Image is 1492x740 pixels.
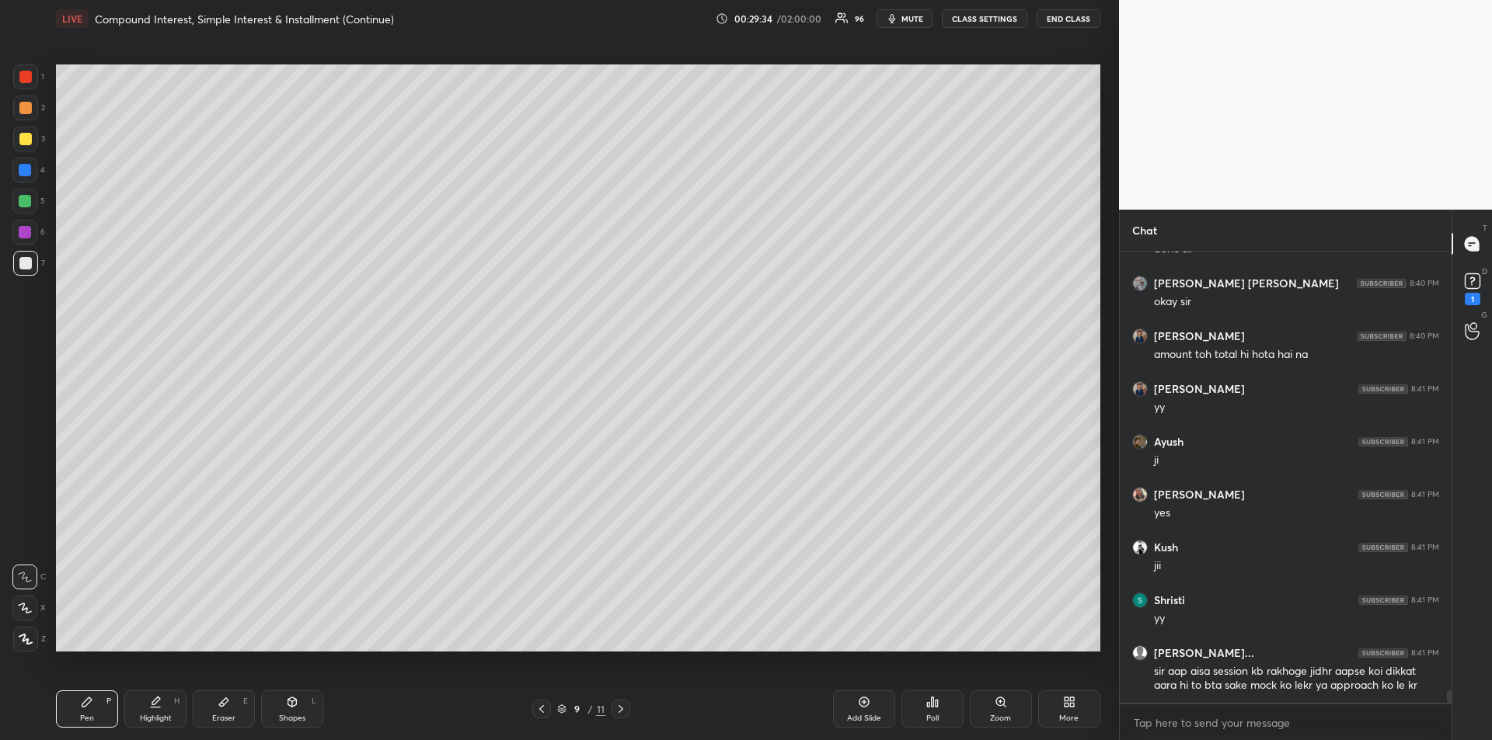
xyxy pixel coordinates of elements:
[174,697,180,705] div: H
[990,714,1011,722] div: Zoom
[212,714,235,722] div: Eraser
[1154,435,1183,449] h6: Ayush
[1482,266,1487,277] p: D
[1154,611,1439,627] div: yy
[596,702,605,716] div: 11
[1154,347,1439,363] div: amount toh total hi hota hai na
[243,697,248,705] div: E
[1358,490,1408,499] img: 4P8fHbbgJtejmAAAAAElFTkSuQmCC
[56,9,89,28] div: LIVE
[13,64,44,89] div: 1
[1120,210,1170,251] p: Chat
[95,12,394,26] h4: Compound Interest, Simple Interest & Installment (Continue)
[588,704,593,714] div: /
[1357,332,1407,341] img: 4P8fHbbgJtejmAAAAAElFTkSuQmCC
[80,714,94,722] div: Pen
[1154,382,1245,396] h6: [PERSON_NAME]
[1154,488,1245,502] h6: [PERSON_NAME]
[13,627,46,651] div: Z
[1154,453,1439,468] div: ji
[1133,382,1147,396] img: thumbnail.jpg
[1133,488,1147,502] img: thumbnail.jpg
[1120,252,1452,703] div: grid
[1154,329,1245,343] h6: [PERSON_NAME]
[926,714,939,722] div: Poll
[1411,648,1439,658] div: 8:41 PM
[140,714,172,722] div: Highlight
[1410,332,1439,341] div: 8:40 PM
[1358,384,1408,394] img: 4P8fHbbgJtejmAAAAAElFTkSuQmCC
[312,697,316,705] div: L
[942,9,1027,28] button: CLASS SETTINGS
[12,565,46,589] div: C
[1154,505,1439,521] div: yes
[901,13,923,24] span: mute
[570,704,585,714] div: 9
[13,96,45,120] div: 2
[1154,646,1254,660] h6: [PERSON_NAME]...
[12,158,45,182] div: 4
[1154,540,1178,554] h6: Kush
[1411,596,1439,605] div: 8:41 PM
[1154,294,1439,310] div: okay sir
[1154,593,1185,607] h6: Shristi
[1133,540,1147,554] img: thumbnail.jpg
[1411,384,1439,394] div: 8:41 PM
[13,127,45,151] div: 3
[279,714,305,722] div: Shapes
[1358,596,1408,605] img: 4P8fHbbgJtejmAAAAAElFTkSuQmCC
[1133,646,1147,660] img: default.png
[1059,714,1079,722] div: More
[1133,329,1147,343] img: thumbnail.jpg
[1481,309,1487,321] p: G
[1411,490,1439,499] div: 8:41 PM
[1037,9,1100,28] button: END CLASS
[1154,276,1339,290] h6: [PERSON_NAME] [PERSON_NAME]
[1154,558,1439,574] div: jii
[1133,276,1147,290] img: thumbnail.jpg
[1410,279,1439,288] div: 8:40 PM
[1133,593,1147,607] img: thumbnail.jpg
[1411,543,1439,552] div: 8:41 PM
[1154,400,1439,415] div: yy
[12,220,45,245] div: 6
[1483,222,1487,234] p: T
[1411,437,1439,446] div: 8:41 PM
[1358,648,1408,658] img: 4P8fHbbgJtejmAAAAAElFTkSuQmCC
[12,596,46,620] div: X
[106,697,111,705] div: P
[13,251,45,276] div: 7
[855,15,864,23] div: 96
[1154,664,1439,693] div: sir aap aisa session kb rakhoge jidhr aapse koi dikkat aara hi to bta sake mock ko lekr ya approa...
[1358,543,1408,552] img: 4P8fHbbgJtejmAAAAAElFTkSuQmCC
[1358,437,1408,446] img: 4P8fHbbgJtejmAAAAAElFTkSuQmCC
[847,714,881,722] div: Add Slide
[877,9,932,28] button: mute
[1465,293,1480,305] div: 1
[1133,435,1147,449] img: thumbnail.jpg
[12,189,45,214] div: 5
[1357,279,1407,288] img: 4P8fHbbgJtejmAAAAAElFTkSuQmCC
